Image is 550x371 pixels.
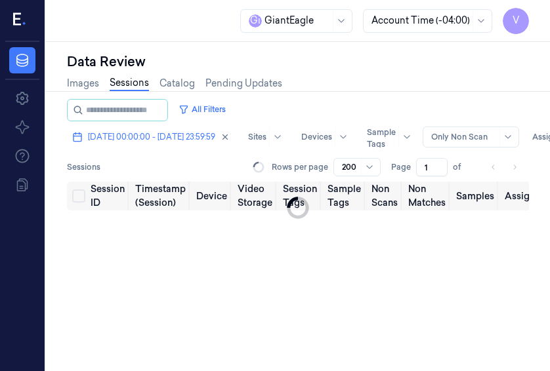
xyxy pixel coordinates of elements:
[67,52,529,71] div: Data Review
[85,182,130,210] th: Session ID
[453,161,474,173] span: of
[391,161,411,173] span: Page
[272,161,328,173] p: Rows per page
[403,182,451,210] th: Non Matches
[484,158,524,176] nav: pagination
[72,189,85,203] button: Select all
[173,99,231,120] button: All Filters
[159,77,195,90] a: Catalog
[205,77,282,90] a: Pending Updates
[110,76,149,91] a: Sessions
[130,182,191,210] th: Timestamp (Session)
[67,77,99,90] a: Images
[88,131,215,143] span: [DATE] 00:00:00 - [DATE] 23:59:59
[232,182,278,210] th: Video Storage
[191,182,232,210] th: Device
[367,127,396,150] div: Sample Tags
[322,182,366,210] th: Sample Tags
[503,8,529,34] button: V
[278,182,322,210] th: Session Tags
[366,182,403,210] th: Non Scans
[249,14,262,28] span: G i
[451,182,499,210] th: Samples
[67,161,100,173] span: Sessions
[67,127,235,147] button: [DATE] 00:00:00 - [DATE] 23:59:59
